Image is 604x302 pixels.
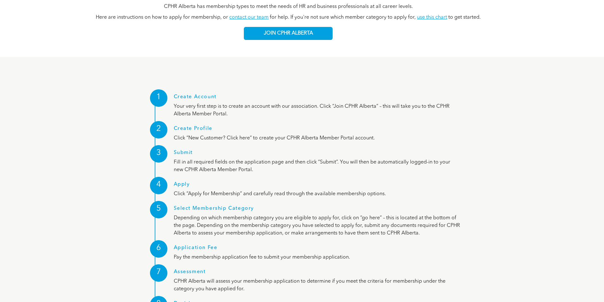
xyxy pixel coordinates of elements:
div: 5 [150,201,167,218]
div: 6 [150,240,167,258]
h1: Create Account [174,94,461,103]
p: Pay the membership application fee to submit your membership application. [174,254,461,261]
a: JOIN CPHR ALBERTA [244,27,333,40]
p: Click “Apply for Membership” and carefully read through the available membership options. [174,190,461,198]
span: JOIN CPHR ALBERTA [264,30,313,36]
a: contact our team [229,15,269,20]
div: 2 [150,121,167,138]
span: for help. If you're not sure which member category to apply for, [270,15,416,20]
div: 1 [150,89,167,107]
p: Fill in all required fields on the application page and then click “Submit”. You will then be aut... [174,158,461,174]
h1: Select Membership Category [174,206,461,214]
h1: Apply [174,182,461,190]
p: Click “New Customer? Click here” to create your CPHR Alberta Member Portal account. [174,134,461,142]
span: CPHR Alberta has membership types to meet the needs of HR and business professionals at all caree... [164,4,413,9]
p: Your very first step is to create an account with our association. Click “Join CPHR Alberta” – th... [174,103,461,118]
span: Here are instructions on how to apply for membership, or [96,15,228,20]
div: 4 [150,177,167,194]
h1: Assessment [174,269,461,278]
div: 3 [150,145,167,163]
p: CPHR Alberta will assess your membership application to determine if you meet the criteria for me... [174,278,461,293]
h1: Application Fee [174,245,461,254]
div: 7 [150,264,167,282]
h1: Create Profile [174,126,461,134]
span: to get started. [448,15,481,20]
h1: Submit [174,150,461,158]
a: use this chart [417,15,447,20]
p: Depending on which membership category you are eligible to apply for, click on “go here” – this i... [174,214,461,237]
